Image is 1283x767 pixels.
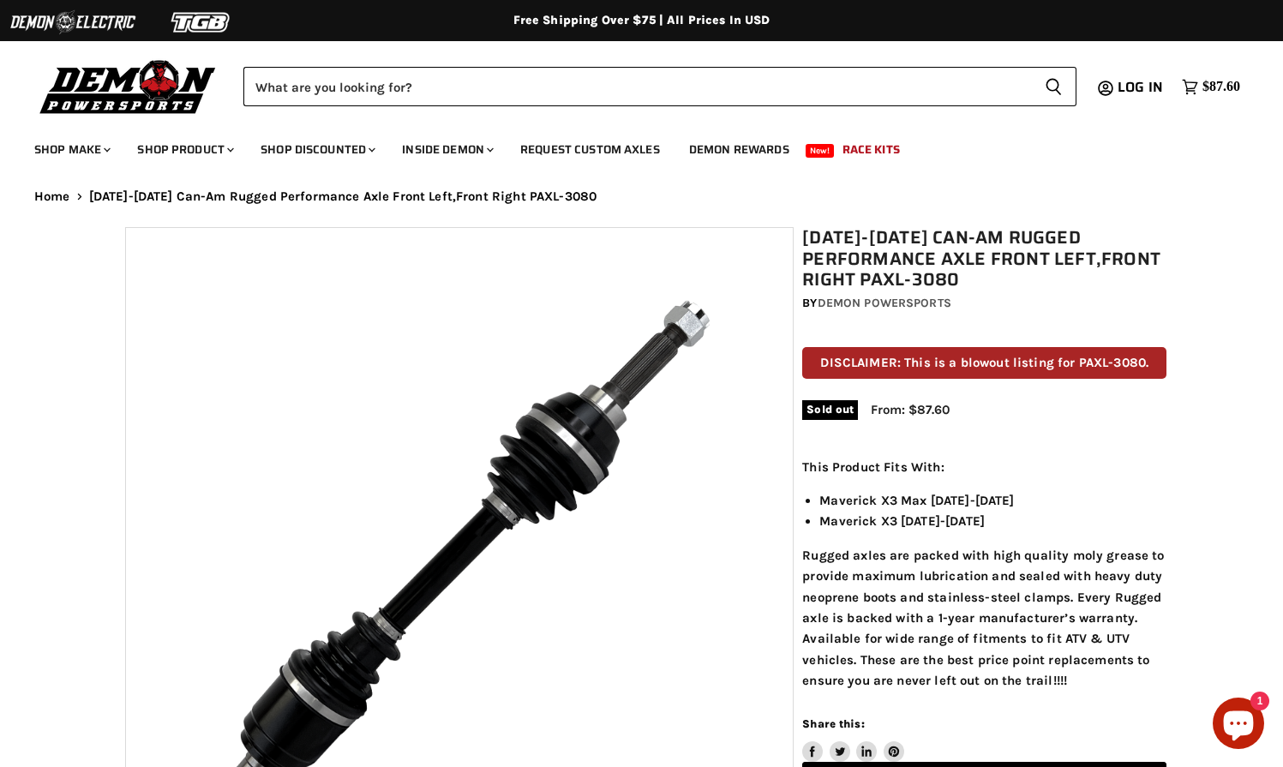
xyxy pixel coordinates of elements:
[676,132,802,167] a: Demon Rewards
[389,132,504,167] a: Inside Demon
[1031,67,1076,106] button: Search
[806,144,835,158] span: New!
[871,402,950,417] span: From: $87.60
[1202,79,1240,95] span: $87.60
[34,189,70,204] a: Home
[21,125,1236,167] ul: Main menu
[243,67,1076,106] form: Product
[819,511,1166,531] li: Maverick X3 [DATE]-[DATE]
[802,347,1166,379] p: DISCLAIMER: This is a blowout listing for PAXL-3080.
[818,296,951,310] a: Demon Powersports
[802,457,1166,692] div: Rugged axles are packed with high quality moly grease to provide maximum lubrication and sealed w...
[802,227,1166,291] h1: [DATE]-[DATE] Can-Am Rugged Performance Axle Front Left,Front Right PAXL-3080
[1118,76,1163,98] span: Log in
[89,189,597,204] span: [DATE]-[DATE] Can-Am Rugged Performance Axle Front Left,Front Right PAXL-3080
[34,56,222,117] img: Demon Powersports
[9,6,137,39] img: Demon Electric Logo 2
[248,132,386,167] a: Shop Discounted
[124,132,244,167] a: Shop Product
[1110,80,1173,95] a: Log in
[819,490,1166,511] li: Maverick X3 Max [DATE]-[DATE]
[1173,75,1249,99] a: $87.60
[802,716,904,762] aside: Share this:
[802,400,858,419] span: Sold out
[21,132,121,167] a: Shop Make
[802,717,864,730] span: Share this:
[830,132,913,167] a: Race Kits
[137,6,266,39] img: TGB Logo 2
[802,294,1166,313] div: by
[507,132,673,167] a: Request Custom Axles
[802,457,1166,477] p: This Product Fits With:
[1208,698,1269,753] inbox-online-store-chat: Shopify online store chat
[243,67,1031,106] input: Search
